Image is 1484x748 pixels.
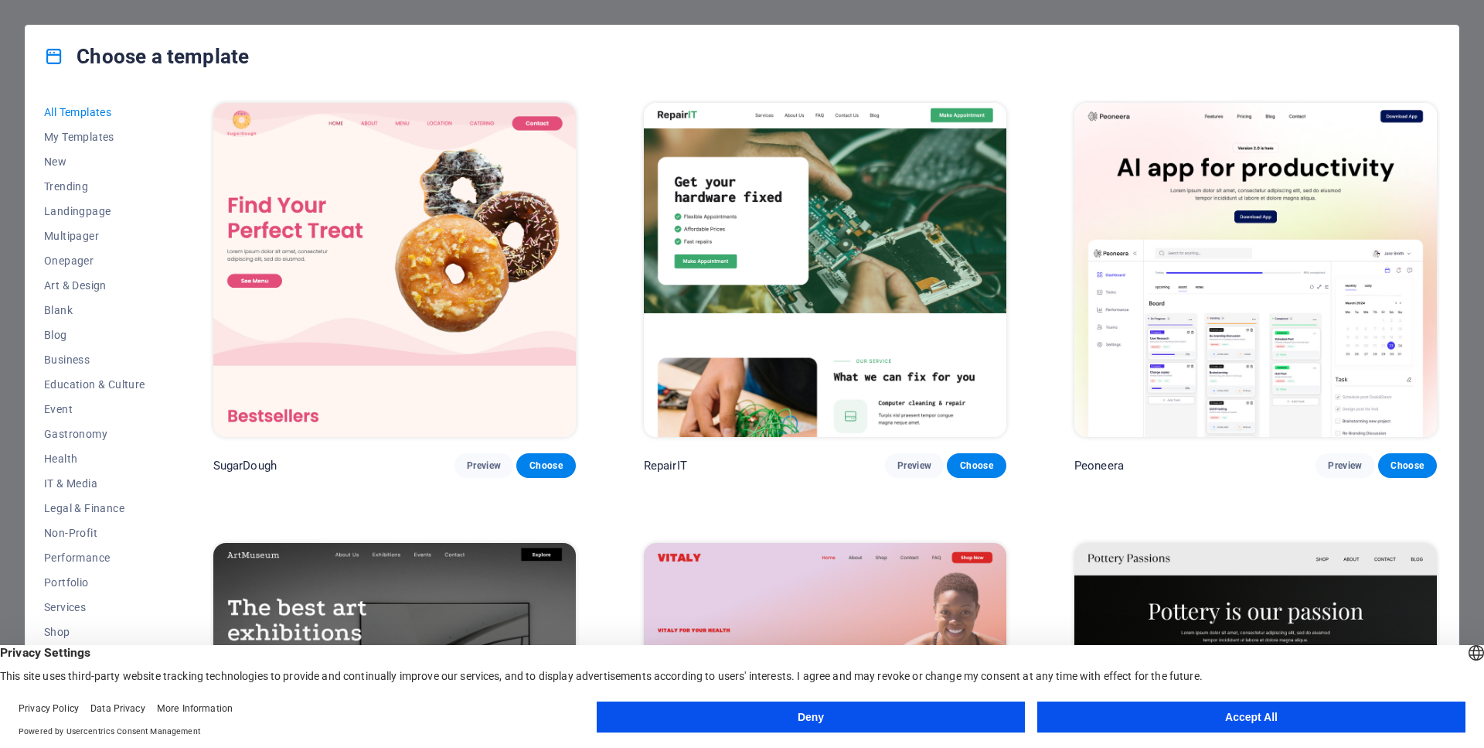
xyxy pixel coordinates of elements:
[644,103,1006,437] img: RepairIT
[1074,458,1124,473] p: Peoneera
[1390,459,1424,472] span: Choose
[44,626,145,638] span: Shop
[959,459,993,472] span: Choose
[44,149,145,174] button: New
[44,521,145,545] button: Non-Profit
[44,44,249,69] h4: Choose a template
[44,601,145,613] span: Services
[44,329,145,341] span: Blog
[44,372,145,397] button: Education & Culture
[44,545,145,570] button: Performance
[44,397,145,422] button: Event
[529,459,563,472] span: Choose
[44,131,145,143] span: My Templates
[1316,453,1374,478] button: Preview
[44,248,145,273] button: Onepager
[44,155,145,168] span: New
[44,595,145,620] button: Services
[44,552,145,564] span: Performance
[44,527,145,539] span: Non-Profit
[44,403,145,415] span: Event
[44,100,145,125] button: All Templates
[44,354,145,366] span: Business
[44,422,145,446] button: Gastronomy
[885,453,944,478] button: Preview
[644,458,687,473] p: RepairIT
[897,459,931,472] span: Preview
[1074,103,1437,437] img: Peoneera
[44,323,145,347] button: Blog
[44,180,145,193] span: Trending
[213,458,277,473] p: SugarDough
[44,428,145,440] span: Gastronomy
[454,453,513,478] button: Preview
[44,279,145,292] span: Art & Design
[44,502,145,514] span: Legal & Finance
[44,174,145,199] button: Trending
[44,378,145,391] span: Education & Culture
[44,304,145,316] span: Blank
[1328,459,1362,472] span: Preview
[44,298,145,323] button: Blank
[44,125,145,149] button: My Templates
[44,199,145,224] button: Landingpage
[44,496,145,521] button: Legal & Finance
[44,453,145,465] span: Health
[516,453,575,478] button: Choose
[44,477,145,490] span: IT & Media
[44,230,145,242] span: Multipager
[44,570,145,595] button: Portfolio
[44,620,145,644] button: Shop
[44,576,145,589] span: Portfolio
[213,103,576,437] img: SugarDough
[467,459,501,472] span: Preview
[44,224,145,248] button: Multipager
[947,453,1006,478] button: Choose
[44,205,145,217] span: Landingpage
[44,273,145,298] button: Art & Design
[44,471,145,496] button: IT & Media
[44,254,145,267] span: Onepager
[44,446,145,471] button: Health
[1378,453,1437,478] button: Choose
[44,347,145,372] button: Business
[44,106,145,118] span: All Templates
